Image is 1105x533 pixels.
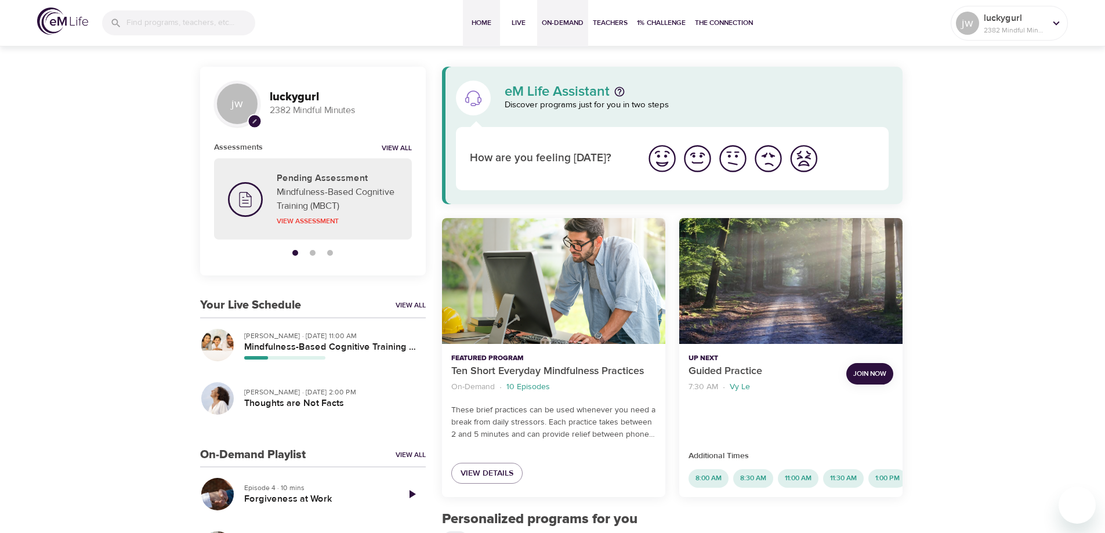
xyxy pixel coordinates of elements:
p: How are you feeling [DATE]? [470,150,631,167]
input: Find programs, teachers, etc... [126,10,255,35]
a: View all notifications [382,144,412,154]
h3: On-Demand Playlist [200,448,306,462]
div: 11:30 AM [823,469,864,488]
h5: Pending Assessment [277,172,398,184]
li: · [499,379,502,395]
h5: Mindfulness-Based Cognitive Training (MBCT) [244,341,416,353]
p: [PERSON_NAME] · [DATE] 2:00 PM [244,387,416,397]
span: 8:00 AM [689,473,729,483]
img: good [682,143,713,175]
div: jw [214,81,260,127]
span: Teachers [593,17,628,29]
button: Ten Short Everyday Mindfulness Practices [442,218,665,344]
button: Join Now [846,363,893,385]
img: bad [752,143,784,175]
img: worst [788,143,820,175]
span: 1% Challenge [637,17,686,29]
div: jw [956,12,979,35]
span: 11:30 AM [823,473,864,483]
p: Ten Short Everyday Mindfulness Practices [451,364,656,379]
p: Featured Program [451,353,656,364]
span: 1:00 PM [868,473,907,483]
button: Guided Practice [679,218,903,344]
p: Mindfulness-Based Cognitive Training (MBCT) [277,185,398,213]
span: View Details [461,466,513,481]
p: On-Demand [451,381,495,393]
h3: luckygurl [270,90,412,104]
p: 2382 Mindful Minutes [984,25,1045,35]
nav: breadcrumb [689,379,837,395]
iframe: Button to launch messaging window [1059,487,1096,524]
p: These brief practices can be used whenever you need a break from daily stressors. Each practice t... [451,404,656,441]
p: 7:30 AM [689,381,718,393]
img: logo [37,8,88,35]
p: Up Next [689,353,837,364]
p: View Assessment [277,216,398,226]
button: I'm feeling worst [786,141,821,176]
h6: Assessments [214,141,263,154]
p: Vy Le [730,381,750,393]
div: 11:00 AM [778,469,818,488]
nav: breadcrumb [451,379,656,395]
span: The Connection [695,17,753,29]
p: [PERSON_NAME] · [DATE] 11:00 AM [244,331,416,341]
li: · [723,379,725,395]
span: Live [505,17,532,29]
p: 2382 Mindful Minutes [270,104,412,117]
div: 1:00 PM [868,469,907,488]
button: I'm feeling ok [715,141,751,176]
a: View All [396,450,426,460]
p: luckygurl [984,11,1045,25]
a: View All [396,300,426,310]
h3: Your Live Schedule [200,299,301,312]
img: great [646,143,678,175]
button: Forgiveness at Work [200,477,235,512]
p: Discover programs just for you in two steps [505,99,889,112]
span: 8:30 AM [733,473,773,483]
button: I'm feeling great [644,141,680,176]
div: 8:30 AM [733,469,773,488]
a: Play Episode [398,480,426,508]
p: 10 Episodes [506,381,550,393]
button: I'm feeling good [680,141,715,176]
h5: Thoughts are Not Facts [244,397,416,409]
span: Home [468,17,495,29]
h5: Forgiveness at Work [244,493,389,505]
button: I'm feeling bad [751,141,786,176]
p: eM Life Assistant [505,85,610,99]
img: ok [717,143,749,175]
p: Guided Practice [689,364,837,379]
span: On-Demand [542,17,584,29]
a: View Details [451,463,523,484]
img: eM Life Assistant [464,89,483,107]
span: 11:00 AM [778,473,818,483]
p: Additional Times [689,450,893,462]
h2: Personalized programs for you [442,511,903,528]
p: Episode 4 · 10 mins [244,483,389,493]
div: 8:00 AM [689,469,729,488]
span: Join Now [853,368,886,380]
